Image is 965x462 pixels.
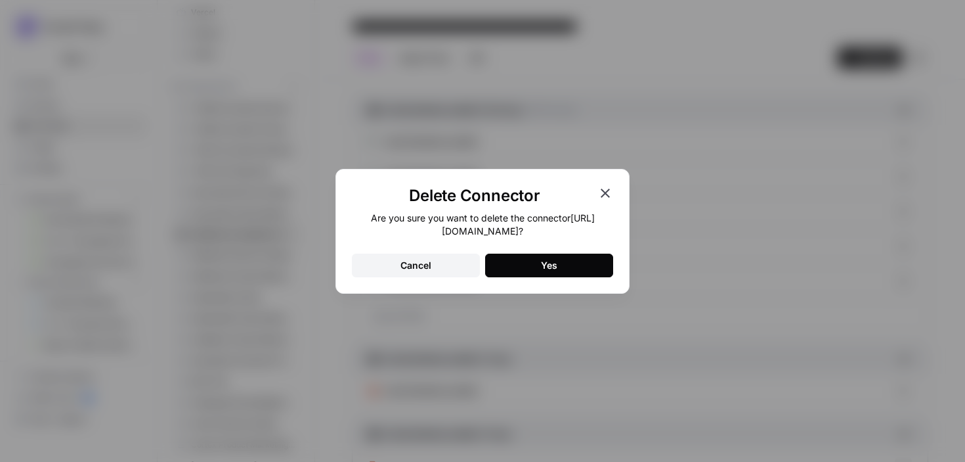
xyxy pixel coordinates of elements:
[400,259,431,272] div: Cancel
[352,212,613,238] div: Are you sure you want to delete the connector [URL][DOMAIN_NAME] ?
[352,185,597,206] h1: Delete Connector
[541,259,557,272] div: Yes
[485,254,613,277] button: Yes
[352,254,480,277] button: Cancel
